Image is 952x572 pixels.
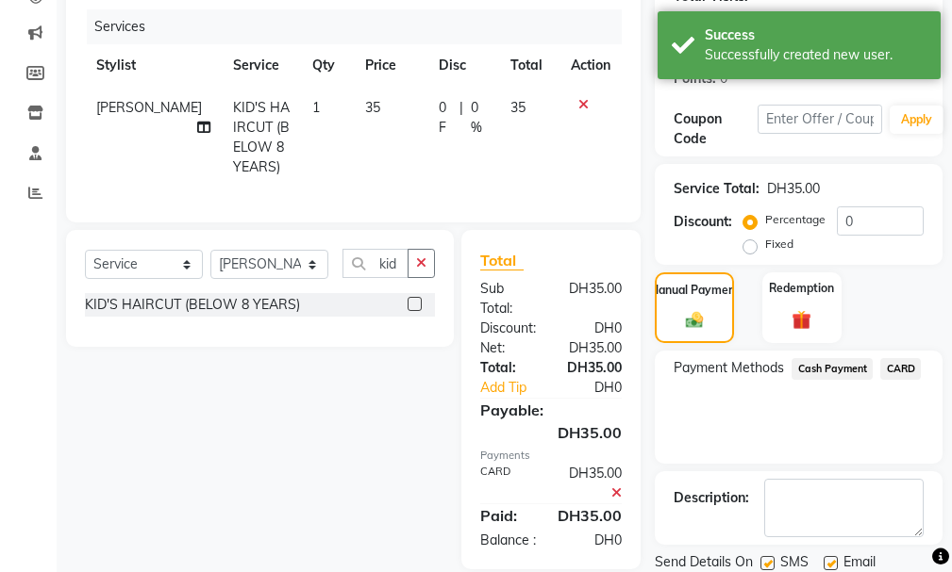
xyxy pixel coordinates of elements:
span: KID'S HAIRCUT (BELOW 8 YEARS) [233,99,290,175]
span: Payment Methods [674,358,784,378]
img: _gift.svg [786,308,817,332]
div: Paid: [466,504,543,527]
th: Stylist [85,44,222,87]
div: Successfully created new user. [705,45,927,65]
div: Net: [466,338,551,358]
div: Discount: [674,212,732,232]
button: Apply [890,106,944,134]
div: DH35.00 [466,421,636,444]
label: Percentage [765,211,826,228]
div: DH35.00 [551,338,636,358]
div: Balance : [466,531,551,550]
div: Discount: [466,319,551,338]
label: Manual Payment [649,282,740,299]
div: DH0 [565,378,636,398]
div: Description: [674,488,749,508]
div: Coupon Code [674,109,757,149]
div: DH35.00 [551,279,636,319]
div: Success [705,25,927,45]
th: Price [354,44,427,87]
div: Total: [466,358,551,378]
span: 35 [365,99,380,116]
div: Payments [480,448,622,464]
label: Redemption [769,280,834,297]
img: _cash.svg [680,310,709,330]
span: Total [480,251,524,270]
a: Add Tip [466,378,565,398]
input: Search or Scan [342,249,409,278]
span: 1 [312,99,320,116]
div: DH35.00 [767,179,820,199]
th: Action [560,44,622,87]
input: Enter Offer / Coupon Code [758,105,882,134]
div: DH0 [551,531,636,550]
label: Fixed [765,236,793,253]
th: Qty [301,44,354,87]
div: DH0 [551,319,636,338]
div: KID'S HAIRCUT (BELOW 8 YEARS) [85,295,300,315]
div: Sub Total: [466,279,551,319]
span: CARD [880,358,921,380]
div: Services [87,9,636,44]
th: Total [499,44,560,87]
span: 0 % [471,98,488,138]
th: Disc [427,44,499,87]
div: DH35.00 [551,358,636,378]
div: Payable: [466,399,636,421]
span: 0 F [439,98,453,138]
span: | [459,98,463,138]
th: Service [222,44,301,87]
div: DH35.00 [543,504,636,527]
div: Service Total: [674,179,760,199]
div: DH35.00 [551,464,636,503]
div: CARD [466,464,551,503]
span: Cash Payment [792,358,873,380]
span: 35 [510,99,526,116]
span: [PERSON_NAME] [96,99,202,116]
